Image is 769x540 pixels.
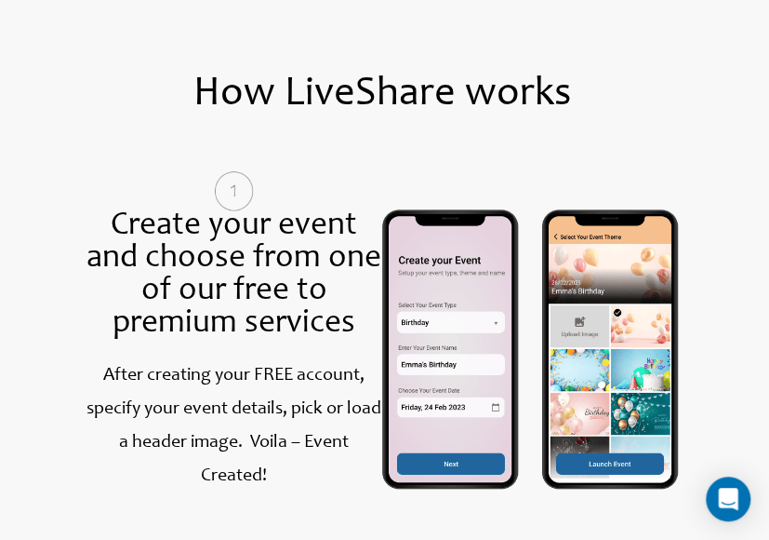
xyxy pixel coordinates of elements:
div: Open Intercom Messenger [706,477,750,521]
img: hiw_step_one [215,171,253,209]
label: After creating your FREE account, specify your event details, pick or load a header image. Voila ... [86,367,381,486]
h1: How LiveShare works [86,74,678,115]
span: Create your event and choose from one of our free to premium services [86,210,381,341]
img: hiw_step_one_img [382,209,678,489]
